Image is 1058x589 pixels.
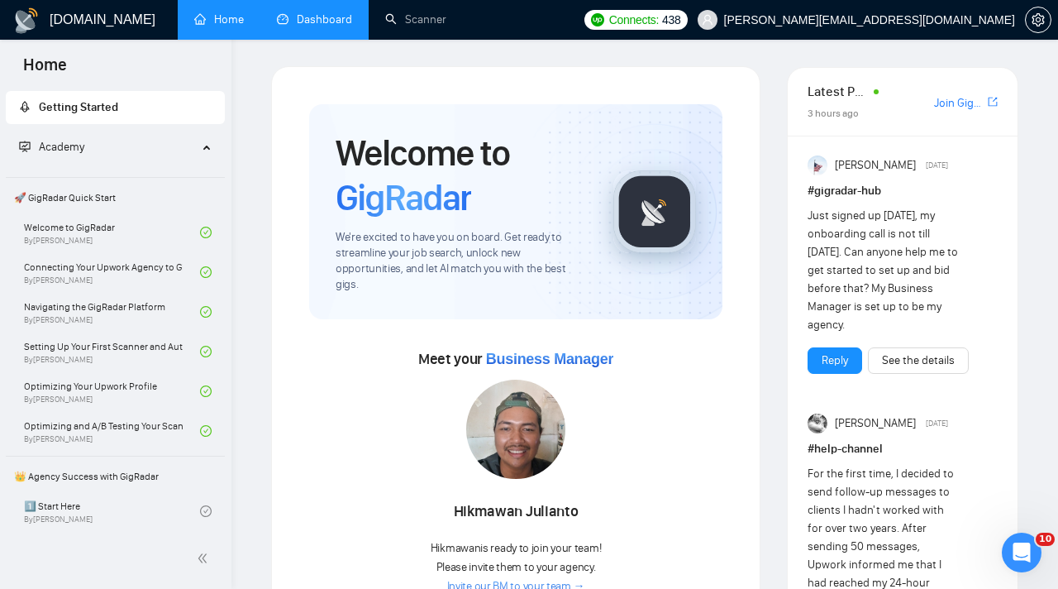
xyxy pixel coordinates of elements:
a: 1️⃣ Start HereBy[PERSON_NAME] [24,493,200,529]
span: Meet your [418,350,613,368]
img: 1708430606469-dllhost_UOc72S2elj.png [466,380,565,479]
span: [PERSON_NAME] [835,156,916,175]
span: setting [1026,13,1051,26]
span: GigRadar [336,175,471,220]
button: setting [1025,7,1051,33]
a: Navigating the GigRadar PlatformBy[PERSON_NAME] [24,294,200,330]
span: Please invite them to your agency. [436,560,596,574]
span: double-left [197,550,213,567]
a: dashboardDashboard [277,12,352,26]
span: check-circle [200,505,212,517]
iframe: Intercom live chat [1002,533,1041,572]
span: rocket [19,101,31,113]
span: 👑 Agency Success with GigRadar [7,460,223,493]
span: [DATE] [926,416,948,431]
span: [DATE] [926,158,948,173]
img: upwork-logo.png [591,13,604,26]
span: 10 [1036,533,1055,546]
a: export [988,94,998,110]
span: 🚀 GigRadar Quick Start [7,181,223,214]
span: Business Manager [486,351,613,367]
a: Join GigRadar Slack Community [934,94,984,113]
button: See the details [868,347,969,374]
span: 438 [662,11,680,29]
span: check-circle [200,227,212,238]
a: Setting Up Your First Scanner and Auto-BidderBy[PERSON_NAME] [24,333,200,370]
img: Anisuzzaman Khan [808,156,827,175]
span: check-circle [200,425,212,437]
span: 3 hours ago [808,108,859,119]
span: Home [10,53,80,88]
span: [PERSON_NAME] [835,414,916,433]
a: Connecting Your Upwork Agency to GigRadarBy[PERSON_NAME] [24,254,200,290]
span: Academy [19,140,84,154]
span: check-circle [200,346,212,357]
a: homeHome [194,12,244,26]
h1: Welcome to [336,131,587,220]
img: logo [13,7,40,34]
button: Reply [808,347,862,374]
img: Pavel [808,414,827,433]
a: setting [1025,13,1051,26]
div: Just signed up [DATE], my onboarding call is not till [DATE]. Can anyone help me to get started t... [808,207,960,334]
a: Optimizing Your Upwork ProfileBy[PERSON_NAME] [24,373,200,409]
a: See the details [882,352,955,370]
span: check-circle [200,266,212,278]
a: Reply [822,352,848,370]
li: Getting Started [6,91,225,124]
span: Academy [39,140,84,154]
a: Optimizing and A/B Testing Your Scanner for Better ResultsBy[PERSON_NAME] [24,413,200,449]
span: export [988,95,998,108]
span: Latest Posts from the GigRadar Community [808,81,869,102]
div: Hikmawan Julianto [425,498,607,526]
a: Welcome to GigRadarBy[PERSON_NAME] [24,214,200,251]
span: check-circle [200,306,212,318]
h1: # gigradar-hub [808,182,998,200]
img: gigradar-logo.png [613,170,696,253]
a: searchScanner [385,12,446,26]
span: Getting Started [39,100,118,114]
span: Hikmawan is ready to join your team! [431,541,602,555]
span: Connects: [609,11,659,29]
span: fund-projection-screen [19,141,31,152]
h1: # help-channel [808,440,998,458]
span: user [702,14,713,26]
span: We're excited to have you on board. Get ready to streamline your job search, unlock new opportuni... [336,230,587,293]
span: check-circle [200,385,212,397]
